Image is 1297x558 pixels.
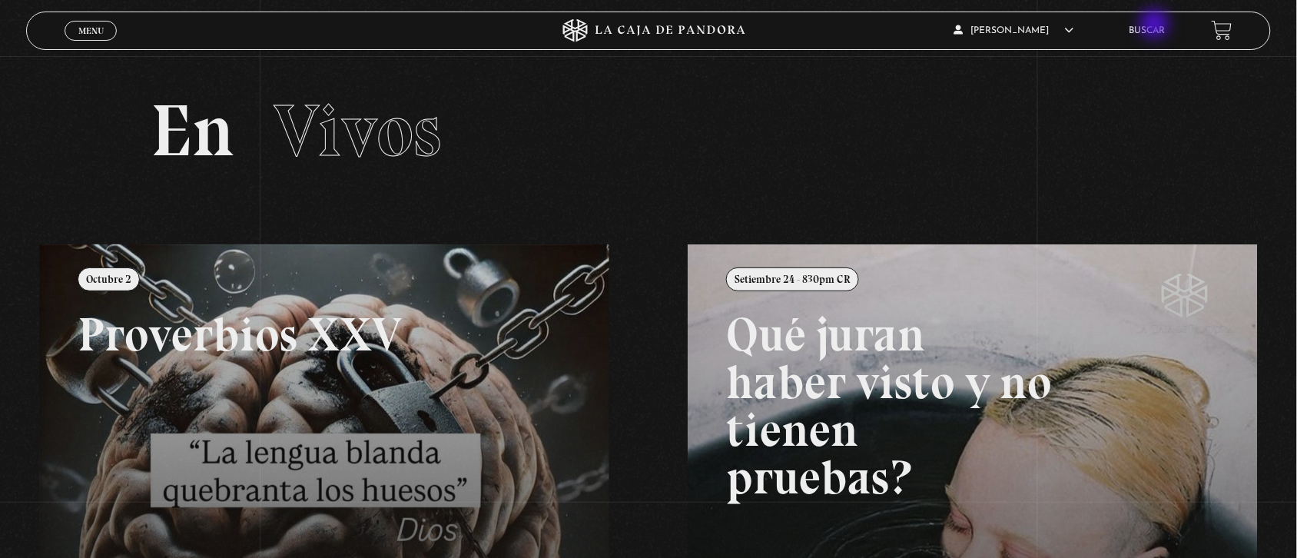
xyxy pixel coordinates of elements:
[73,38,109,49] span: Cerrar
[1212,20,1232,41] a: View your shopping cart
[274,87,441,174] span: Vivos
[151,95,1146,168] h2: En
[78,26,104,35] span: Menu
[1129,26,1166,35] a: Buscar
[954,26,1074,35] span: [PERSON_NAME]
